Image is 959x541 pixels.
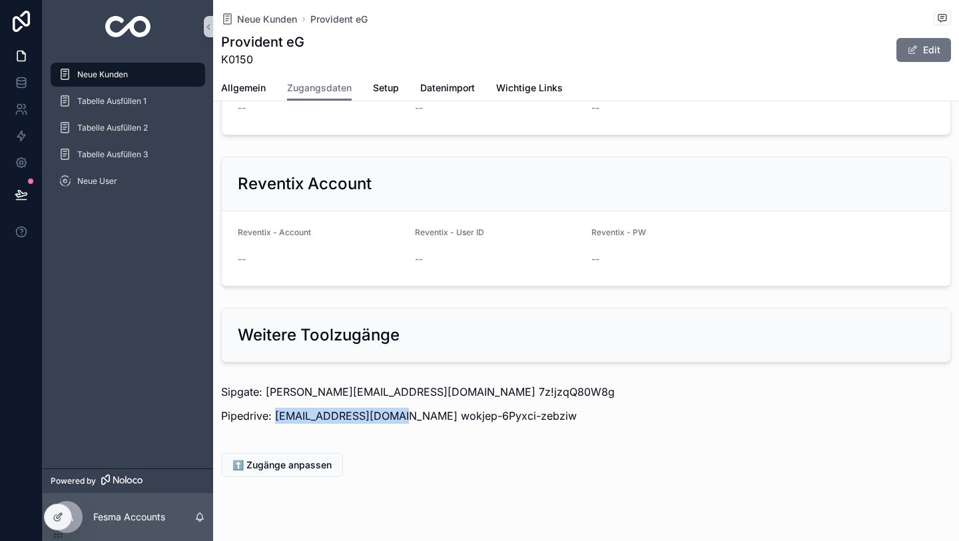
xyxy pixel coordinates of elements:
[420,76,475,103] a: Datenimport
[43,468,213,493] a: Powered by
[415,227,484,237] span: Reventix - User ID
[51,169,205,193] a: Neue User
[221,33,304,51] h1: Provident eG
[51,89,205,113] a: Tabelle Ausfüllen 1
[415,253,423,266] span: --
[238,324,400,346] h2: Weitere Toolzugänge
[51,116,205,140] a: Tabelle Ausfüllen 2
[310,13,368,26] a: Provident eG
[43,53,213,211] div: scrollable content
[373,76,399,103] a: Setup
[51,63,205,87] a: Neue Kunden
[238,227,311,237] span: Reventix - Account
[77,69,128,80] span: Neue Kunden
[415,101,423,115] span: --
[287,76,352,101] a: Zugangsdaten
[221,408,951,424] p: Pipedrive: [EMAIL_ADDRESS][DOMAIN_NAME] wokjep-6Pyxci-zebziw
[238,173,372,195] h2: Reventix Account
[77,149,148,160] span: Tabelle Ausfüllen 3
[77,123,148,133] span: Tabelle Ausfüllen 2
[420,81,475,95] span: Datenimport
[51,476,96,486] span: Powered by
[221,76,266,103] a: Allgemein
[232,458,332,472] span: ⬆️ Zugänge anpassen
[221,51,304,67] span: K0150
[221,81,266,95] span: Allgemein
[373,81,399,95] span: Setup
[105,16,151,37] img: App logo
[896,38,951,62] button: Edit
[591,253,599,266] span: --
[496,76,563,103] a: Wichtige Links
[496,81,563,95] span: Wichtige Links
[287,81,352,95] span: Zugangsdaten
[238,253,246,266] span: --
[77,176,117,187] span: Neue User
[591,101,599,115] span: --
[221,13,297,26] a: Neue Kunden
[237,13,297,26] span: Neue Kunden
[221,453,343,477] button: ⬆️ Zugänge anpassen
[51,143,205,167] a: Tabelle Ausfüllen 3
[93,510,165,524] p: Fesma Accounts
[238,101,246,115] span: --
[77,96,147,107] span: Tabelle Ausfüllen 1
[591,227,646,237] span: Reventix - PW
[221,384,951,400] p: Sipgate: [PERSON_NAME][EMAIL_ADDRESS][DOMAIN_NAME] 7z!jzqQ80W8g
